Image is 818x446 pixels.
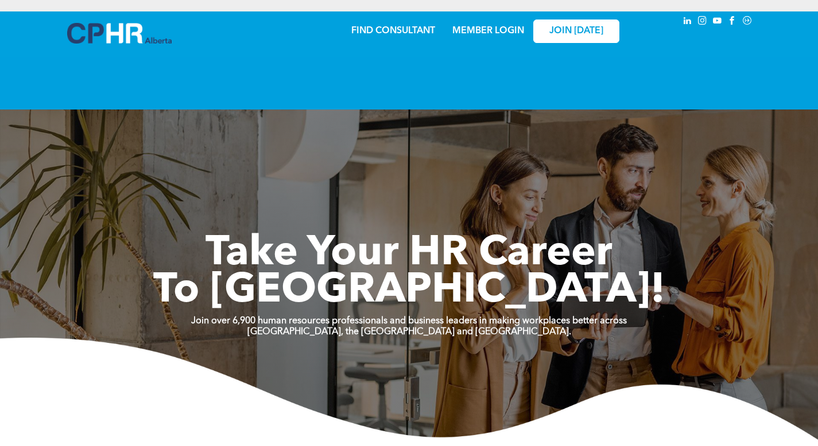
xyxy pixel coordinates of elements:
span: To [GEOGRAPHIC_DATA]! [153,271,665,312]
span: Take Your HR Career [206,233,612,275]
a: youtube [711,14,724,30]
a: instagram [696,14,709,30]
a: facebook [726,14,739,30]
a: linkedin [681,14,694,30]
a: JOIN [DATE] [533,19,619,43]
span: JOIN [DATE] [549,26,603,37]
a: FIND CONSULTANT [351,26,435,36]
strong: [GEOGRAPHIC_DATA], the [GEOGRAPHIC_DATA] and [GEOGRAPHIC_DATA]. [247,327,571,337]
a: MEMBER LOGIN [452,26,524,36]
img: A blue and white logo for cp alberta [67,23,172,44]
a: Social network [741,14,754,30]
strong: Join over 6,900 human resources professionals and business leaders in making workplaces better ac... [191,316,627,326]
